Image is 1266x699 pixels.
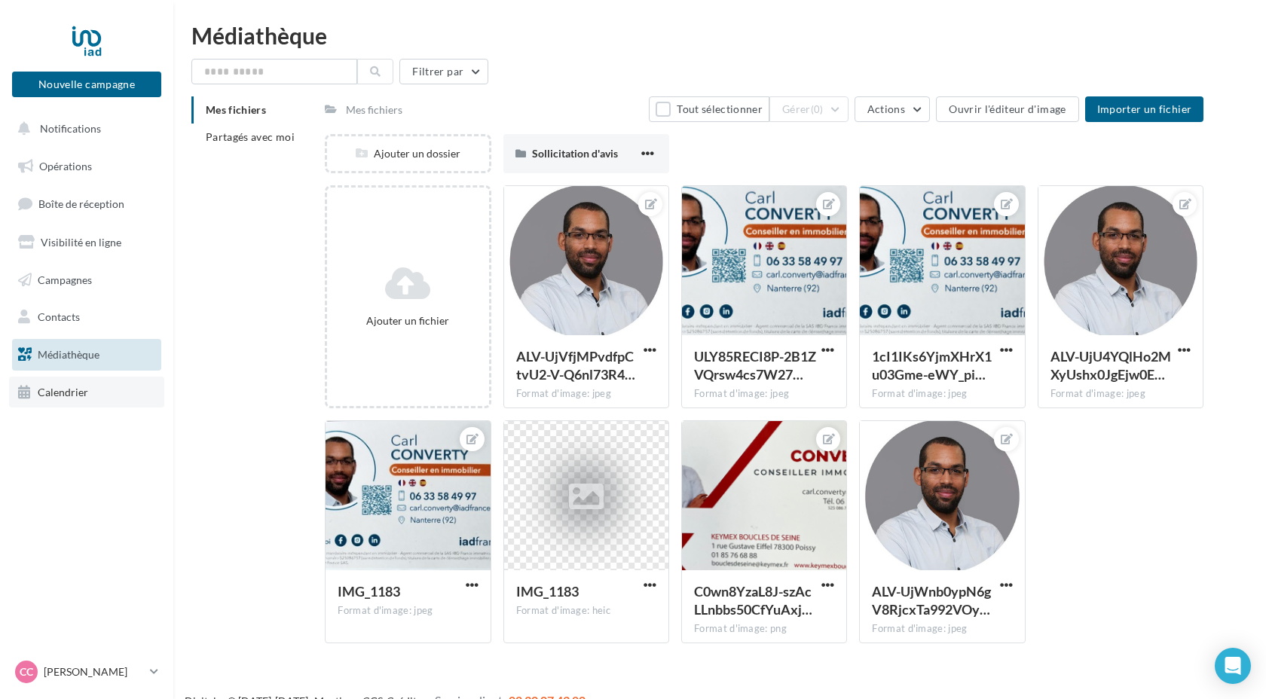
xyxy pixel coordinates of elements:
div: Open Intercom Messenger [1215,648,1251,684]
button: Gérer(0) [769,96,849,122]
button: Actions [855,96,930,122]
span: Mes fichiers [206,103,266,116]
span: ALV-UjWnb0ypN6gV8RjcxTa992VOyICEACNxPTV330DXU99ZZkux1P1c [872,583,991,618]
a: Médiathèque [9,339,164,371]
div: Format d'image: heic [516,604,656,618]
span: Contacts [38,310,80,323]
div: Médiathèque [191,24,1248,47]
span: Calendrier [38,386,88,398]
span: Importer un fichier [1097,102,1192,115]
button: Ouvrir l'éditeur d'image [936,96,1078,122]
a: Campagnes [9,264,164,296]
span: ALV-UjVfjMPvdfpCtvU2-V-Q6nl73R4_az4qaNyzRA1GowhIExWpWKXs [516,348,635,383]
div: Ajouter un dossier [327,146,488,161]
span: ALV-UjU4YQlHo2MXyUshx0JgEjw0EQRALvRkq48TTXhrIemPnXAfKmRS [1050,348,1171,383]
span: Médiathèque [38,348,99,361]
span: 1cI1IKs6YjmXHrX1u03Gme-eWY_piBRCim7d6hn9xF-kwgQr0trQyd9qFRD_eN0YcL9swoEhAECO9KPxdQ=s0 [872,348,992,383]
button: Filtrer par [399,59,488,84]
button: Nouvelle campagne [12,72,161,97]
button: Tout sélectionner [649,96,769,122]
span: CC [20,664,33,679]
span: ULY85RECI8P-2B1ZVQrsw4cs7W27MCPAc2qkc6E4M0C-EpQlsQcXc_6niAZn9NHrnovCycCid8_IaumJpA=s0 [694,348,816,383]
div: Format d'image: jpeg [872,387,1012,401]
span: Notifications [40,122,101,135]
a: Contacts [9,301,164,333]
span: (0) [811,103,824,115]
span: Actions [867,102,905,115]
button: Notifications [9,113,158,145]
button: Importer un fichier [1085,96,1204,122]
a: CC [PERSON_NAME] [12,658,161,686]
span: Partagés avec moi [206,130,295,143]
span: IMG_1183 [516,583,579,600]
div: Format d'image: jpeg [516,387,656,401]
span: C0wn8YzaL8J-szAcLLnbbs50CfYuAxjaDBQz7W1h1hbNwtna29PVNkDoo1RWXIUxUKh_5kea9D9zqJCD7Q=s0 [694,583,812,618]
div: Format d'image: jpeg [1050,387,1191,401]
div: Format d'image: jpeg [872,622,1012,636]
div: Mes fichiers [346,102,402,118]
div: Format d'image: png [694,622,834,636]
p: [PERSON_NAME] [44,664,144,679]
div: Format d'image: jpeg [694,387,834,401]
div: Format d'image: jpeg [338,604,478,618]
a: Calendrier [9,377,164,408]
a: Visibilité en ligne [9,227,164,258]
span: Boîte de réception [38,197,124,210]
span: IMG_1183 [338,583,400,600]
span: Opérations [39,160,92,172]
a: Opérations [9,151,164,182]
span: Sollicitation d'avis [532,147,618,160]
span: Campagnes [38,273,92,285]
span: Visibilité en ligne [41,236,121,249]
a: Boîte de réception [9,188,164,220]
div: Ajouter un fichier [333,313,482,328]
